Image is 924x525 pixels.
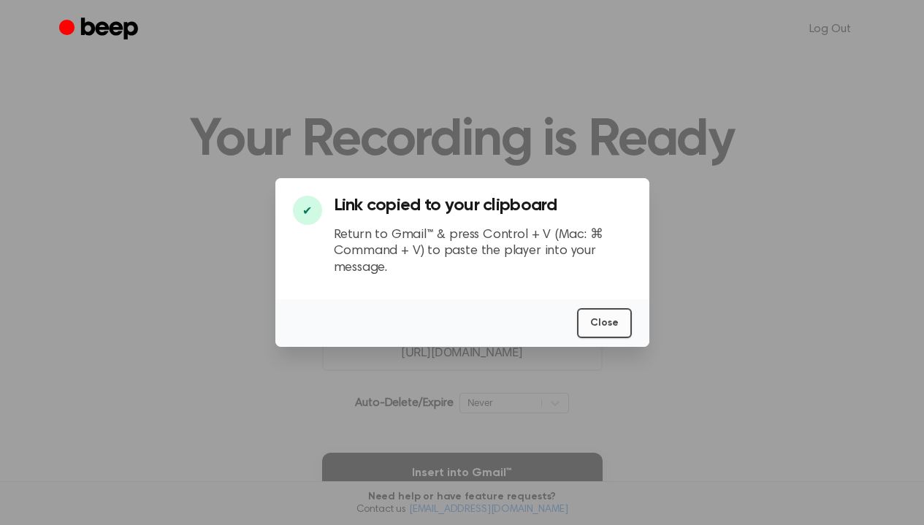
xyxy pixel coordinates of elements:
[334,196,632,215] h3: Link copied to your clipboard
[577,308,632,338] button: Close
[334,227,632,277] p: Return to Gmail™ & press Control + V (Mac: ⌘ Command + V) to paste the player into your message.
[293,196,322,225] div: ✔
[59,15,142,44] a: Beep
[795,12,866,47] a: Log Out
